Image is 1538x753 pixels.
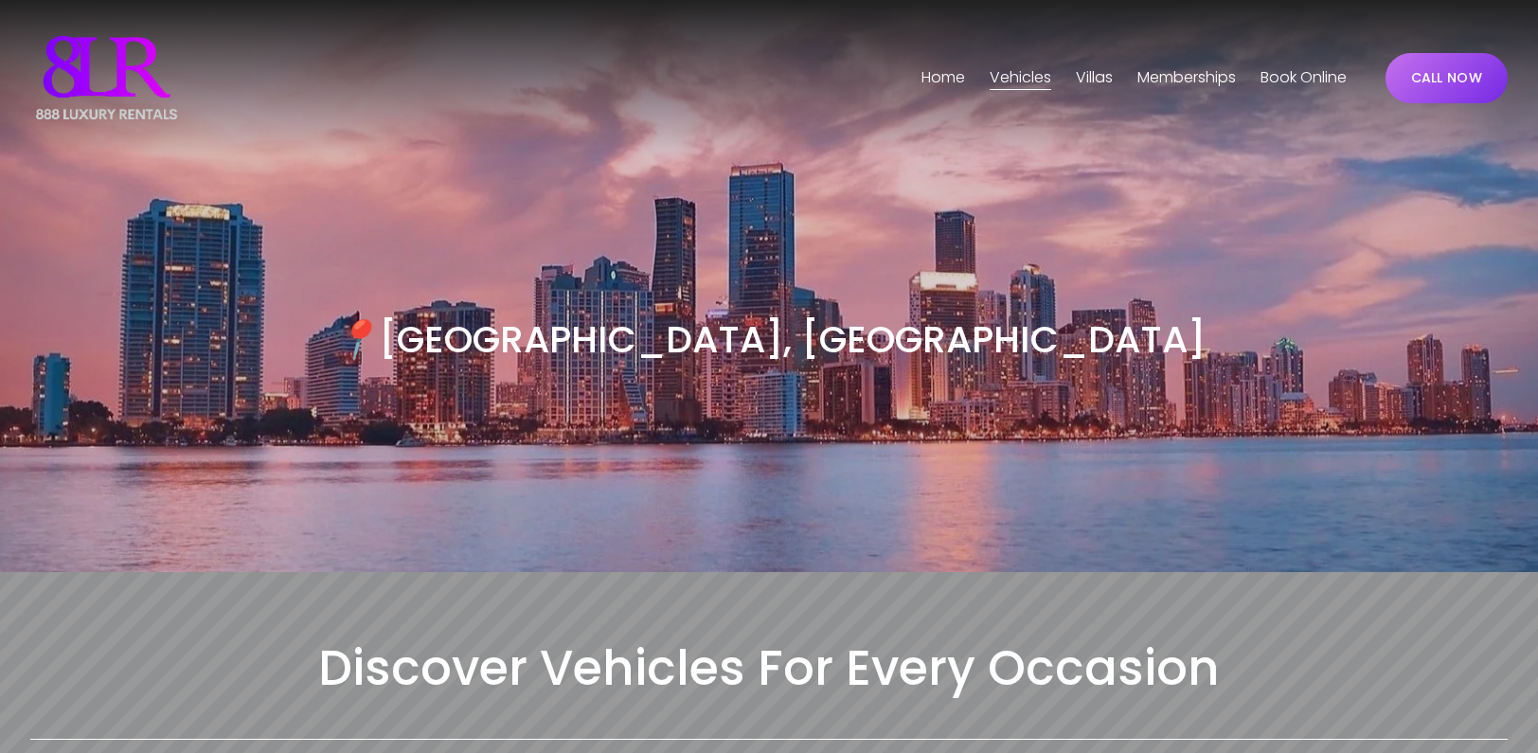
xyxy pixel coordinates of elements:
em: 📍 [332,314,379,366]
a: Memberships [1137,63,1236,93]
img: Luxury Car &amp; Home Rentals For Every Occasion [30,30,182,125]
a: CALL NOW [1386,53,1508,103]
a: folder dropdown [1076,63,1113,93]
a: Book Online [1261,63,1347,93]
span: Villas [1076,64,1113,92]
h2: Discover Vehicles For Every Occasion [30,636,1507,699]
a: folder dropdown [990,63,1051,93]
span: Vehicles [990,64,1051,92]
h3: [GEOGRAPHIC_DATA], [GEOGRAPHIC_DATA] [215,315,1322,366]
a: Home [921,63,965,93]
